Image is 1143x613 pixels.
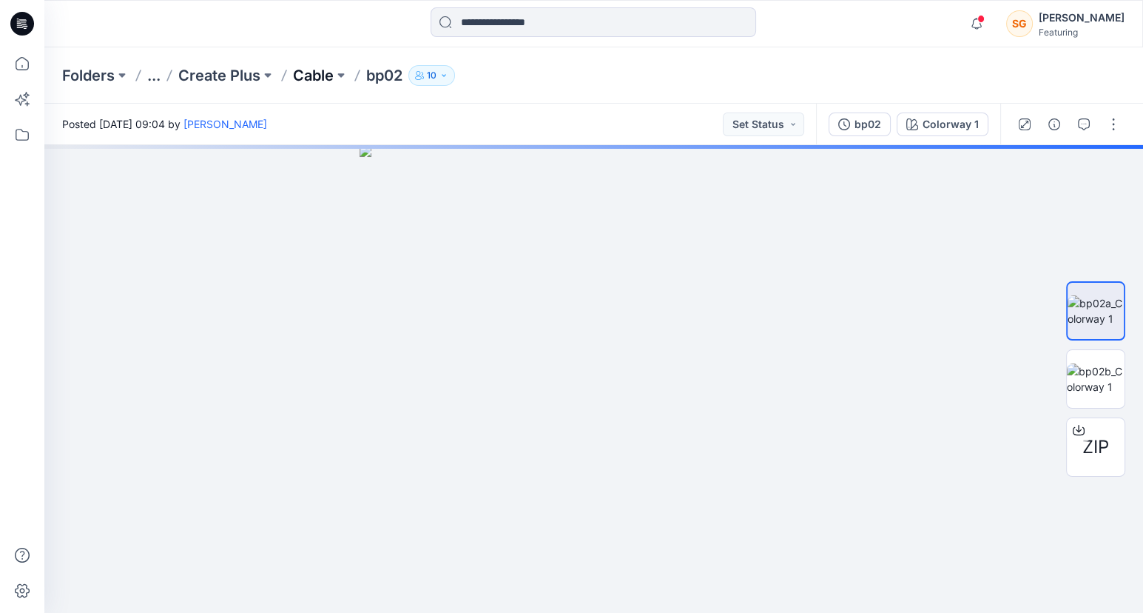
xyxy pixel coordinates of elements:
[1067,364,1125,395] img: bp02b_Colorway 1
[1039,27,1125,38] div: Featuring
[1006,10,1033,37] div: SG
[1042,113,1066,136] button: Details
[1082,434,1109,460] span: ZIP
[178,65,260,86] a: Create Plus
[854,116,881,133] div: bp02
[62,65,115,86] a: Folders
[427,67,436,84] p: 10
[360,145,827,613] img: eyJhbGciOiJIUzI1NiIsImtpZCI6IjAiLCJzbHQiOiJzZXMiLCJ0eXAiOiJKV1QifQ.eyJkYXRhIjp7InR5cGUiOiJzdG9yYW...
[1039,9,1125,27] div: [PERSON_NAME]
[147,65,161,86] button: ...
[183,118,267,130] a: [PERSON_NAME]
[923,116,979,133] div: Colorway 1
[897,113,988,136] button: Colorway 1
[829,113,891,136] button: bp02
[62,116,267,132] span: Posted [DATE] 09:04 by
[408,65,455,86] button: 10
[293,65,334,86] a: Cable
[366,65,402,86] p: bp02
[1068,295,1124,326] img: bp02a_Colorway 1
